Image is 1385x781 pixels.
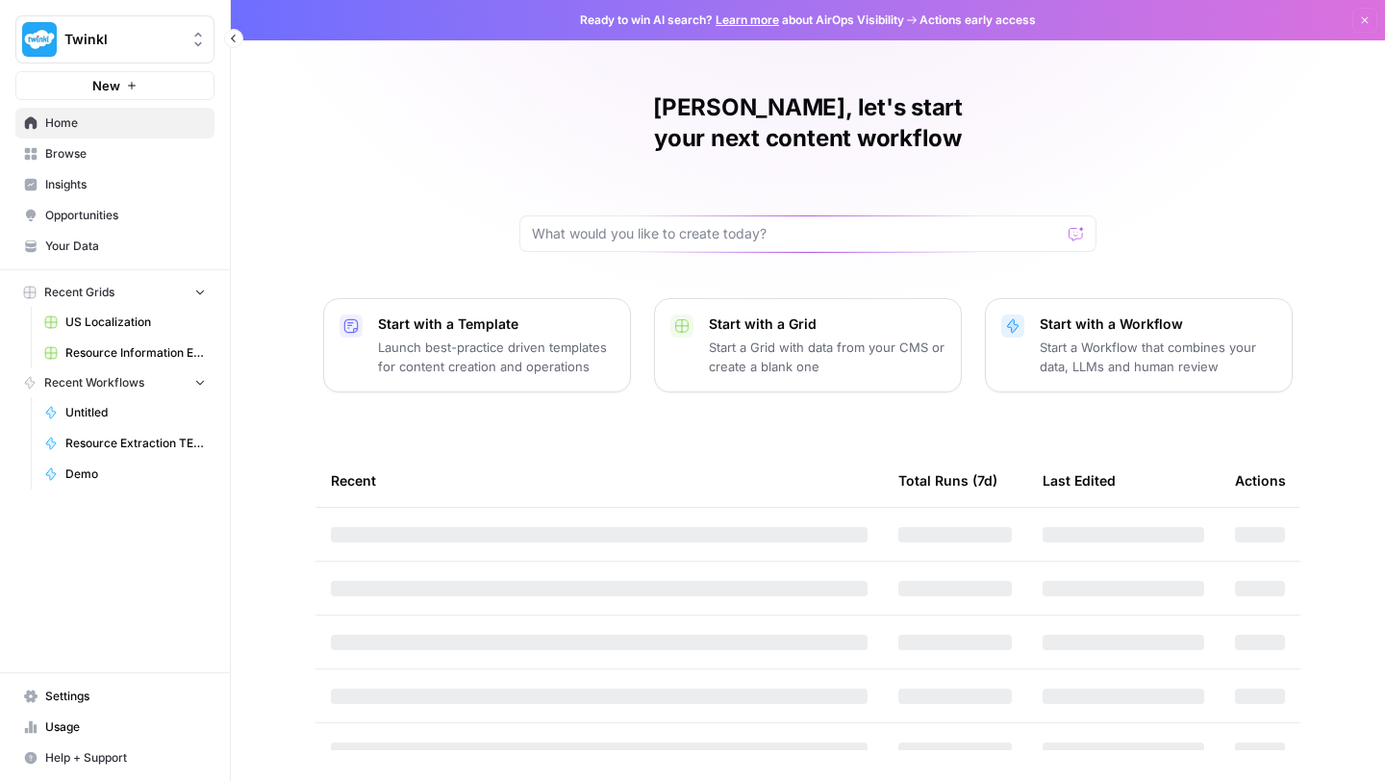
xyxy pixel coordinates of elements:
span: Settings [45,688,206,705]
a: Opportunities [15,200,214,231]
span: Your Data [45,238,206,255]
span: Browse [45,145,206,163]
button: Start with a WorkflowStart a Workflow that combines your data, LLMs and human review [985,298,1293,392]
a: Learn more [716,13,779,27]
a: Insights [15,169,214,200]
p: Start a Grid with data from your CMS or create a blank one [709,338,945,376]
span: New [92,76,120,95]
a: Your Data [15,231,214,262]
span: Insights [45,176,206,193]
a: Untitled [36,397,214,428]
p: Start with a Workflow [1040,315,1276,334]
a: Browse [15,139,214,169]
button: Start with a GridStart a Grid with data from your CMS or create a blank one [654,298,962,392]
p: Start with a Grid [709,315,945,334]
a: Settings [15,681,214,712]
button: Help + Support [15,743,214,773]
span: Actions early access [919,12,1036,29]
button: Workspace: Twinkl [15,15,214,63]
a: Resource Extraction TEST [36,428,214,459]
span: Home [45,114,206,132]
span: Untitled [65,404,206,421]
img: Twinkl Logo [22,22,57,57]
button: Recent Workflows [15,368,214,397]
div: Recent [331,454,868,507]
span: Demo [65,466,206,483]
a: US Localization [36,307,214,338]
a: Resource Information Extraction and Descriptions [36,338,214,368]
p: Start with a Template [378,315,615,334]
span: Recent Workflows [44,374,144,391]
input: What would you like to create today? [532,224,1061,243]
span: Ready to win AI search? about AirOps Visibility [580,12,904,29]
span: Opportunities [45,207,206,224]
div: Last Edited [1043,454,1116,507]
span: Resource Information Extraction and Descriptions [65,344,206,362]
a: Usage [15,712,214,743]
p: Start a Workflow that combines your data, LLMs and human review [1040,338,1276,376]
a: Demo [36,459,214,490]
span: Usage [45,718,206,736]
p: Launch best-practice driven templates for content creation and operations [378,338,615,376]
span: Help + Support [45,749,206,767]
div: Total Runs (7d) [898,454,997,507]
div: Actions [1235,454,1286,507]
a: Home [15,108,214,139]
button: Start with a TemplateLaunch best-practice driven templates for content creation and operations [323,298,631,392]
button: Recent Grids [15,278,214,307]
button: New [15,71,214,100]
span: US Localization [65,314,206,331]
h1: [PERSON_NAME], let's start your next content workflow [519,92,1096,154]
span: Resource Extraction TEST [65,435,206,452]
span: Twinkl [64,30,181,49]
span: Recent Grids [44,284,114,301]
